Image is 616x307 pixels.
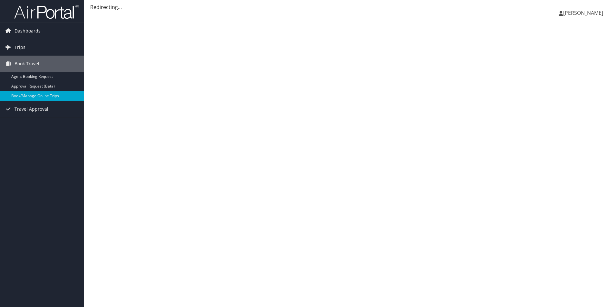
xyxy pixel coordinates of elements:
[14,4,79,19] img: airportal-logo.png
[14,39,25,55] span: Trips
[14,101,48,117] span: Travel Approval
[14,56,39,72] span: Book Travel
[559,3,610,23] a: [PERSON_NAME]
[563,9,603,16] span: [PERSON_NAME]
[14,23,41,39] span: Dashboards
[90,3,610,11] div: Redirecting...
